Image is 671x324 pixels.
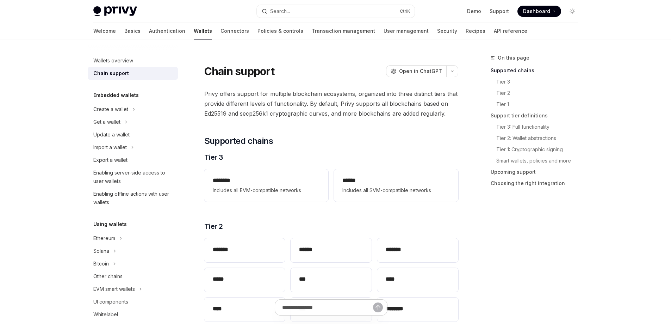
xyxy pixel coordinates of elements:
[517,6,561,17] a: Dashboard
[334,169,458,202] a: **** *Includes all SVM-compatible networks
[93,130,130,139] div: Update a wallet
[204,65,274,78] h1: Chain support
[491,65,584,76] a: Supported chains
[93,298,128,306] div: UI components
[93,169,174,185] div: Enabling server-side access to user wallets
[88,154,178,166] a: Export a wallet
[93,310,118,319] div: Whitelabel
[342,186,449,195] span: Includes all SVM-compatible networks
[204,169,328,202] a: **** ***Includes all EVM-compatible networks
[204,89,458,118] span: Privy offers support for multiple blockchain ecosystems, organized into three distinct tiers that...
[88,188,178,209] a: Enabling offline actions with user wallets
[373,302,383,312] button: Send message
[496,87,584,99] a: Tier 2
[498,54,529,62] span: On this page
[88,67,178,80] a: Chain support
[312,23,375,39] a: Transaction management
[270,7,290,16] div: Search...
[257,5,415,18] button: Search...CtrlK
[93,259,109,268] div: Bitcoin
[93,272,123,281] div: Other chains
[124,23,141,39] a: Basics
[93,190,174,207] div: Enabling offline actions with user wallets
[88,295,178,308] a: UI components
[149,23,185,39] a: Authentication
[88,270,178,283] a: Other chains
[88,54,178,67] a: Wallets overview
[399,68,442,75] span: Open in ChatGPT
[204,135,273,147] span: Supported chains
[93,105,128,114] div: Create a wallet
[93,56,133,65] div: Wallets overview
[93,23,116,39] a: Welcome
[93,118,120,126] div: Get a wallet
[437,23,457,39] a: Security
[491,178,584,189] a: Choosing the right integration
[93,6,137,16] img: light logo
[204,221,223,231] span: Tier 2
[496,133,584,144] a: Tier 2: Wallet abstractions
[93,285,135,293] div: EVM smart wallets
[93,220,127,228] h5: Using wallets
[400,8,410,14] span: Ctrl K
[88,128,178,141] a: Update a wallet
[93,69,129,78] div: Chain support
[93,247,109,255] div: Solana
[194,23,212,39] a: Wallets
[496,155,584,166] a: Smart wallets, policies and more
[491,110,584,121] a: Support tier definitions
[384,23,429,39] a: User management
[567,6,578,17] button: Toggle dark mode
[491,166,584,178] a: Upcoming support
[496,76,584,87] a: Tier 3
[88,166,178,188] a: Enabling server-side access to user wallets
[494,23,527,39] a: API reference
[496,144,584,155] a: Tier 1: Cryptographic signing
[93,234,115,243] div: Ethereum
[496,99,584,110] a: Tier 1
[88,308,178,321] a: Whitelabel
[257,23,303,39] a: Policies & controls
[496,121,584,133] a: Tier 3: Full functionality
[523,8,550,15] span: Dashboard
[93,156,128,164] div: Export a wallet
[204,152,223,162] span: Tier 3
[93,91,139,99] h5: Embedded wallets
[467,8,481,15] a: Demo
[93,143,127,152] div: Import a wallet
[220,23,249,39] a: Connectors
[213,186,320,195] span: Includes all EVM-compatible networks
[386,65,446,77] button: Open in ChatGPT
[490,8,509,15] a: Support
[466,23,485,39] a: Recipes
